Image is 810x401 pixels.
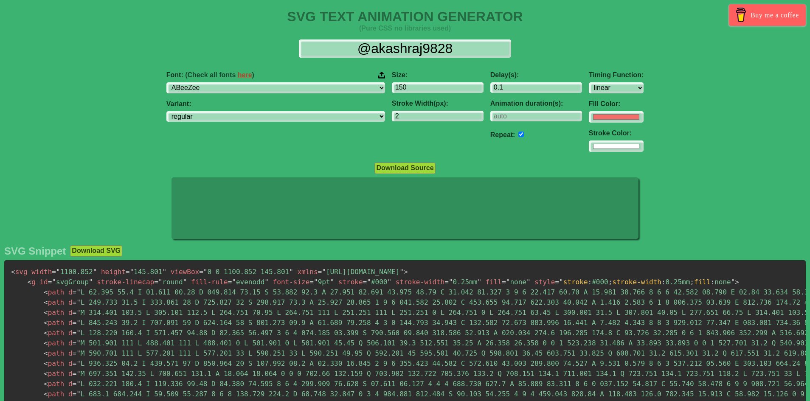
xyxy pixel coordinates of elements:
span: < [44,298,48,306]
span: " [322,268,326,276]
input: 2px [392,111,484,121]
span: " [399,268,404,276]
label: Stroke Width(px): [392,100,484,107]
span: < [44,308,48,317]
span: " [232,278,236,286]
span: < [44,359,48,367]
span: ; [690,278,694,286]
span: d [68,339,73,347]
span: " [264,278,269,286]
span: 0.25mm [444,278,481,286]
span: : [711,278,715,286]
span: d [68,390,73,398]
span: = [444,278,449,286]
span: d [68,329,73,337]
span: svgGroup [48,278,93,286]
span: = [199,268,203,276]
span: = [73,370,77,378]
img: Upload your font [378,71,385,79]
span: stroke-width [612,278,661,286]
span: = [73,390,77,398]
span: " [183,278,187,286]
span: " [76,380,81,388]
span: " [314,278,318,286]
span: " [89,278,93,286]
span: xmlns [297,268,318,276]
span: #000 0.25mm none [563,278,731,286]
span: " [76,288,81,296]
span: path [44,380,64,388]
span: = [73,339,77,347]
label: Repeat: [490,131,515,138]
span: path [44,349,64,357]
span: = [73,359,77,367]
span: " [387,278,391,286]
span: " [76,319,81,327]
span: " [203,268,208,276]
span: : [661,278,666,286]
span: fill [694,278,711,286]
span: < [44,380,48,388]
span: " [76,349,81,357]
span: round [154,278,187,286]
span: stroke-linecap [97,278,154,286]
span: > [404,268,408,276]
span: d [68,288,73,296]
span: path [44,359,64,367]
span: < [44,329,48,337]
span: " [76,359,81,367]
label: Timing Function: [589,71,644,79]
span: fill [486,278,502,286]
span: width [31,268,52,276]
span: " [56,268,60,276]
span: d [68,359,73,367]
span: Buy me a coffee [751,8,799,22]
span: path [44,288,64,296]
span: " [76,329,81,337]
span: = [52,268,56,276]
span: < [44,390,48,398]
span: = [309,278,314,286]
a: Buy me a coffee [729,4,806,26]
span: " [76,298,81,306]
span: height [101,268,126,276]
input: 100 [392,82,484,93]
span: = [154,278,158,286]
label: Size: [392,71,484,79]
span: " [129,268,134,276]
span: id [39,278,48,286]
span: 145.801 [126,268,166,276]
span: d [68,298,73,306]
span: < [44,339,48,347]
span: " [52,278,56,286]
span: d [68,308,73,317]
span: fill-rule [191,278,228,286]
span: d [68,349,73,357]
span: < [44,349,48,357]
span: = [318,268,322,276]
span: " [367,278,371,286]
label: Fill Color: [589,100,644,108]
input: Input Text Here [299,39,511,58]
span: = [502,278,506,286]
span: =" [555,278,563,286]
label: Animation duration(s): [490,100,582,107]
span: viewBox [171,268,199,276]
label: Variant: [166,100,385,108]
span: path [44,370,64,378]
span: = [73,308,77,317]
span: stroke [338,278,363,286]
span: font-size [273,278,310,286]
span: " [506,278,510,286]
span: d [68,370,73,378]
input: auto [518,132,524,137]
span: = [73,349,77,357]
span: < [44,288,48,296]
span: (Check all fonts ) [185,71,254,79]
span: " [76,339,81,347]
span: stroke [563,278,588,286]
span: stroke-width [396,278,445,286]
label: Stroke Color: [589,129,644,137]
span: " [330,278,335,286]
button: Download SVG [70,245,122,256]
